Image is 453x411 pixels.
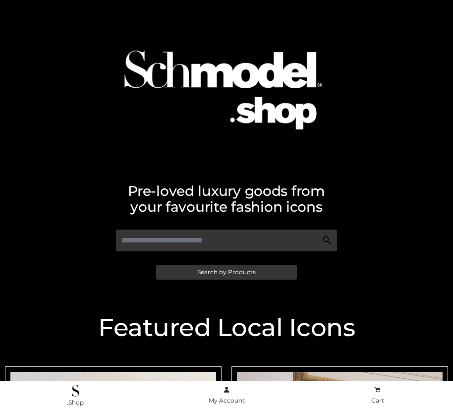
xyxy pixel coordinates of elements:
[156,265,297,280] a: Search by Products
[302,384,453,407] a: Cart
[151,384,302,407] a: My Account
[67,399,84,406] span: .Shop
[322,235,332,245] img: Search Icon
[197,269,256,275] span: Search by Products
[371,397,384,404] span: Cart
[72,385,79,397] img: .Shop
[5,183,448,215] h2: Pre-loved luxury goods from your favourite fashion icons
[209,397,245,404] span: My Account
